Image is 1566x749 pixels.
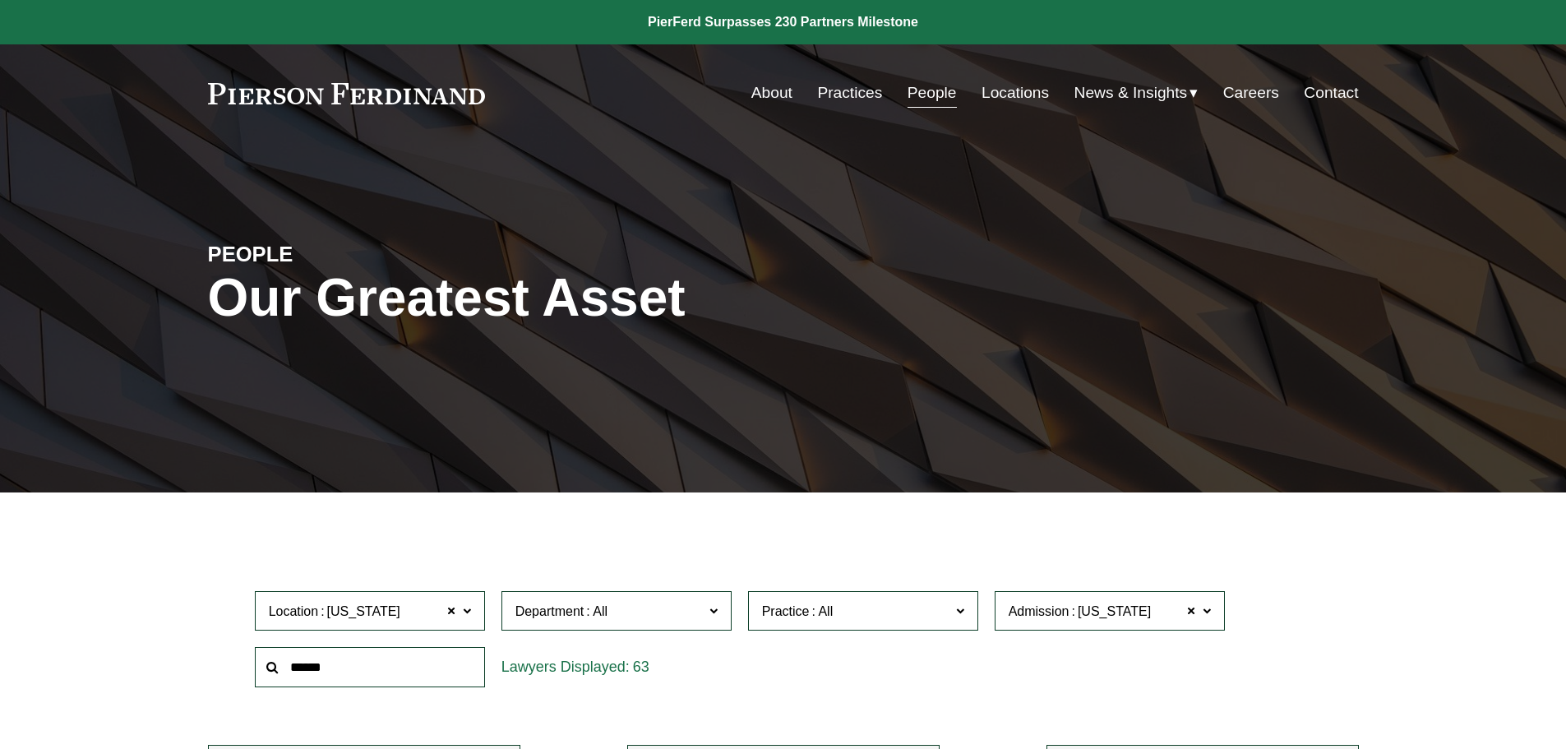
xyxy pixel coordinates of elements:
[327,601,400,622] span: [US_STATE]
[633,659,649,675] span: 63
[1009,604,1069,618] span: Admission
[1074,77,1199,109] a: folder dropdown
[1074,79,1188,108] span: News & Insights
[751,77,792,109] a: About
[208,268,975,328] h1: Our Greatest Asset
[1304,77,1358,109] a: Contact
[1223,77,1279,109] a: Careers
[982,77,1049,109] a: Locations
[208,241,496,267] h4: PEOPLE
[269,604,319,618] span: Location
[762,604,810,618] span: Practice
[515,604,584,618] span: Department
[908,77,957,109] a: People
[1078,601,1151,622] span: [US_STATE]
[817,77,882,109] a: Practices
